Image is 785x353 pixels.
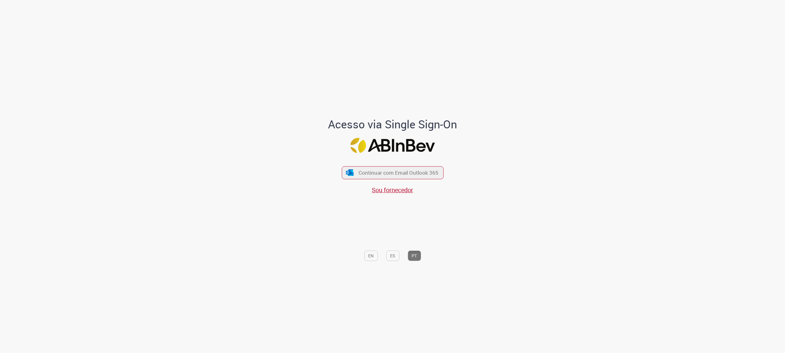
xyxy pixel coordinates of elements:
img: ícone Azure/Microsoft 360 [346,169,354,176]
button: ES [386,251,399,261]
img: Logo ABInBev [350,138,435,153]
button: ícone Azure/Microsoft 360 Continuar com Email Outlook 365 [342,166,443,179]
span: Continuar com Email Outlook 365 [359,169,438,176]
button: EN [364,251,378,261]
button: PT [408,251,421,261]
a: Sou fornecedor [372,185,413,194]
h1: Acesso via Single Sign-On [307,118,478,131]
